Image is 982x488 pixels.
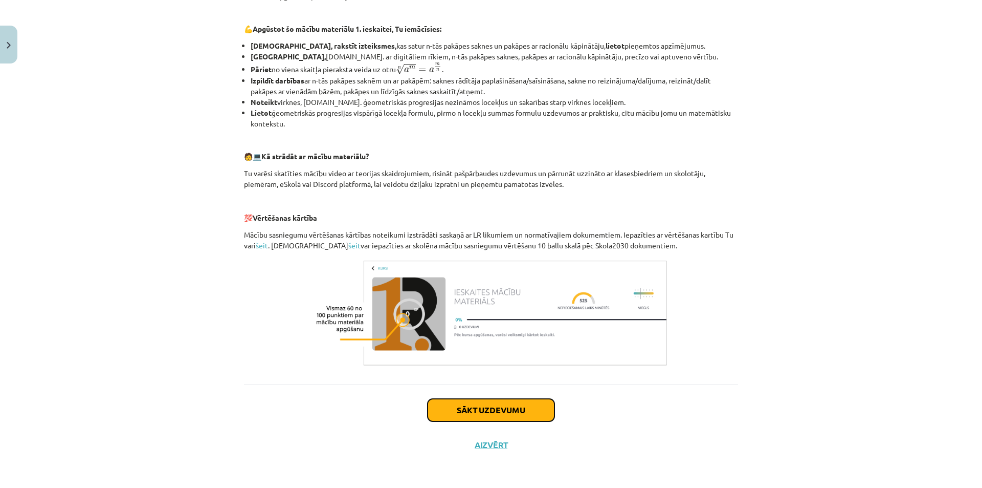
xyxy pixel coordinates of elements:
b: [DEMOGRAPHIC_DATA], rakstīt izteiksmes, [251,41,396,50]
b: lietot [606,41,624,50]
span: a [404,68,409,73]
img: icon-close-lesson-0947bae3869378f0d4975bcd49f059093ad1ed9edebbc8119c70593378902aed.svg [7,42,11,49]
b: Noteikt [251,97,277,107]
li: kas satur n-tās pakāpes saknes un pakāpes ar racionālu kāpinātāju, pieņemtos apzīmējumus. [251,40,738,51]
button: Sākt uzdevumu [428,399,554,421]
b: Lietot [251,108,272,117]
b: Vērtēšanas kārtība [253,213,317,222]
a: šeit [256,241,268,250]
span: a [429,68,434,73]
b: [GEOGRAPHIC_DATA], [251,52,326,61]
p: 💯 [244,213,738,223]
li: ar n-tās pakāpes saknēm un ar pakāpēm: saknes rādītāja paplašināšana/saīsināšana, sakne no reizin... [251,75,738,97]
b: Apgūstot šo mācību materiālu 1. ieskaitei, Tu iemācīsies: [253,24,441,33]
p: 💪 [244,24,738,34]
li: [DOMAIN_NAME]. ar digitāliem rīkiem, n-tās pakāpes saknes, pakāpes ar racionālu kāpinātāju, precī... [251,51,738,62]
button: Aizvērt [472,440,510,450]
li: no viena skaitļa pieraksta veida uz otru . [251,62,738,75]
span: = [418,68,426,72]
b: Izpildīt darbības [251,76,304,85]
b: Kā strādāt ar mācību materiālu? [261,152,369,161]
span: m [409,66,415,70]
p: Tu varēsi skatīties mācību video ar teorijas skaidrojumiem, risināt pašpārbaudes uzdevumus un pār... [244,168,738,189]
p: Mācību sasniegumu vērtēšanas kārtības noteikumi izstrādāti saskaņā ar LR likumiem un normatīvajie... [244,229,738,251]
b: Pāriet [251,65,272,74]
li: ģeometriskās progresijas vispārīgā locekļa formulu, pirmo n locekļu summas formulu uzdevumos ar p... [251,108,738,129]
span: n [436,69,439,71]
li: virknes, [DOMAIN_NAME]. ģeometriskās progresijas nezināmos locekļus un sakarības starp virknes lo... [251,97,738,108]
a: šeit [348,241,361,250]
p: 🧑 💻 [244,151,738,162]
span: m [435,63,440,66]
span: √ [396,64,404,75]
